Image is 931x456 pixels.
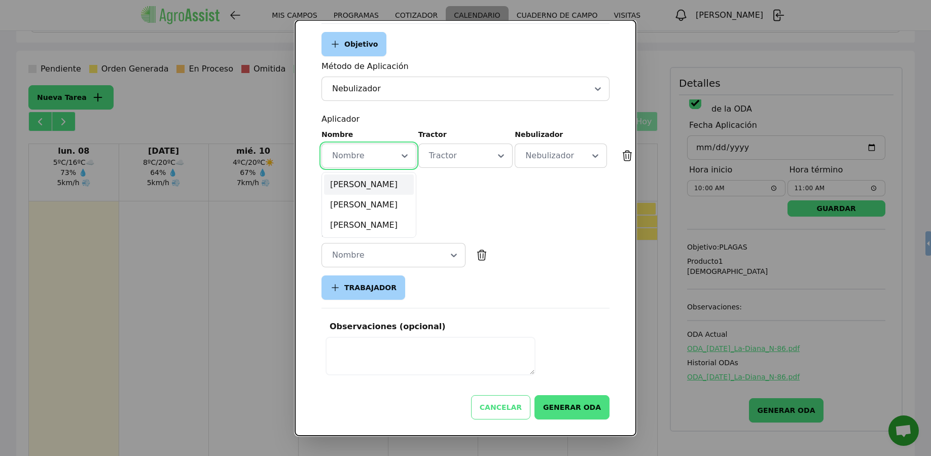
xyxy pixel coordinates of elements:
[534,395,610,419] button: GENERAR ODA
[344,284,397,291] span: TRABAJADOR
[321,32,386,56] button: Objetivo
[324,195,414,215] div: [PERSON_NAME]
[471,395,530,419] button: CANCELAR
[418,129,513,139] div: Tractor
[330,149,383,163] div: Nombre
[321,113,610,125] div: Aplicador
[344,41,378,48] span: Objetivo
[515,129,610,139] div: Nebulizador
[427,149,480,163] div: Tractor
[321,129,416,139] div: Nombre
[332,82,577,96] div: Nebulizador
[330,321,601,333] div: Observaciones (opcional)
[330,248,433,262] div: Nombre
[321,60,610,73] div: Método de Aplicación
[324,215,414,235] div: [PERSON_NAME]
[523,149,574,163] div: Nebulizador
[321,275,405,300] button: TRABAJADOR
[321,213,610,225] div: Dosificador
[324,174,414,195] div: [PERSON_NAME]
